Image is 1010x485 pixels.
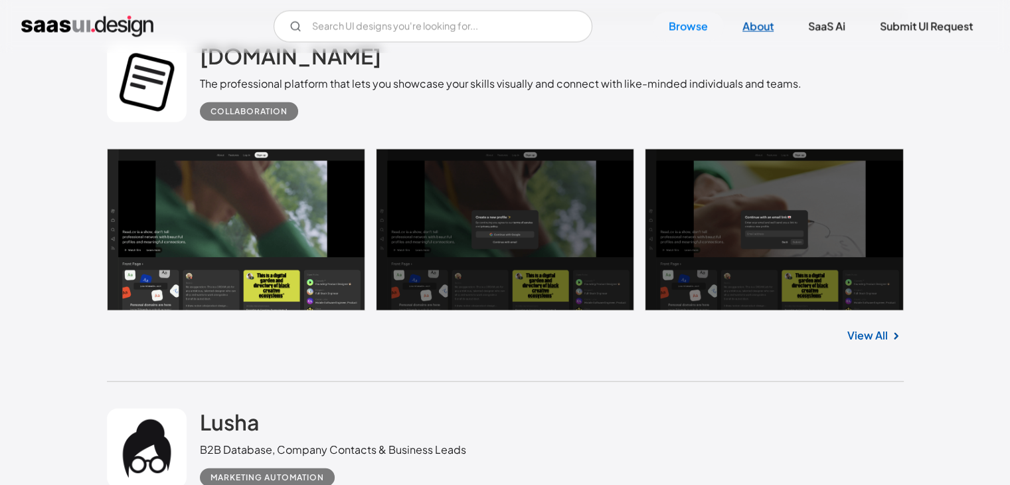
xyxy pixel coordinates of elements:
a: home [21,16,153,37]
a: Submit UI Request [864,12,989,41]
input: Search UI designs you're looking for... [274,11,592,43]
div: The professional platform that lets you showcase your skills visually and connect with like-minde... [200,76,801,92]
a: Browse [653,12,724,41]
div: B2B Database, Company Contacts & Business Leads [200,442,466,458]
a: SaaS Ai [792,12,861,41]
div: Collaboration [210,104,288,120]
a: Lusha [200,409,260,442]
a: About [726,12,790,41]
h2: [DOMAIN_NAME] [200,43,381,69]
h2: Lusha [200,409,260,435]
a: [DOMAIN_NAME] [200,43,381,76]
form: Email Form [274,11,592,43]
a: View All [847,328,888,343]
